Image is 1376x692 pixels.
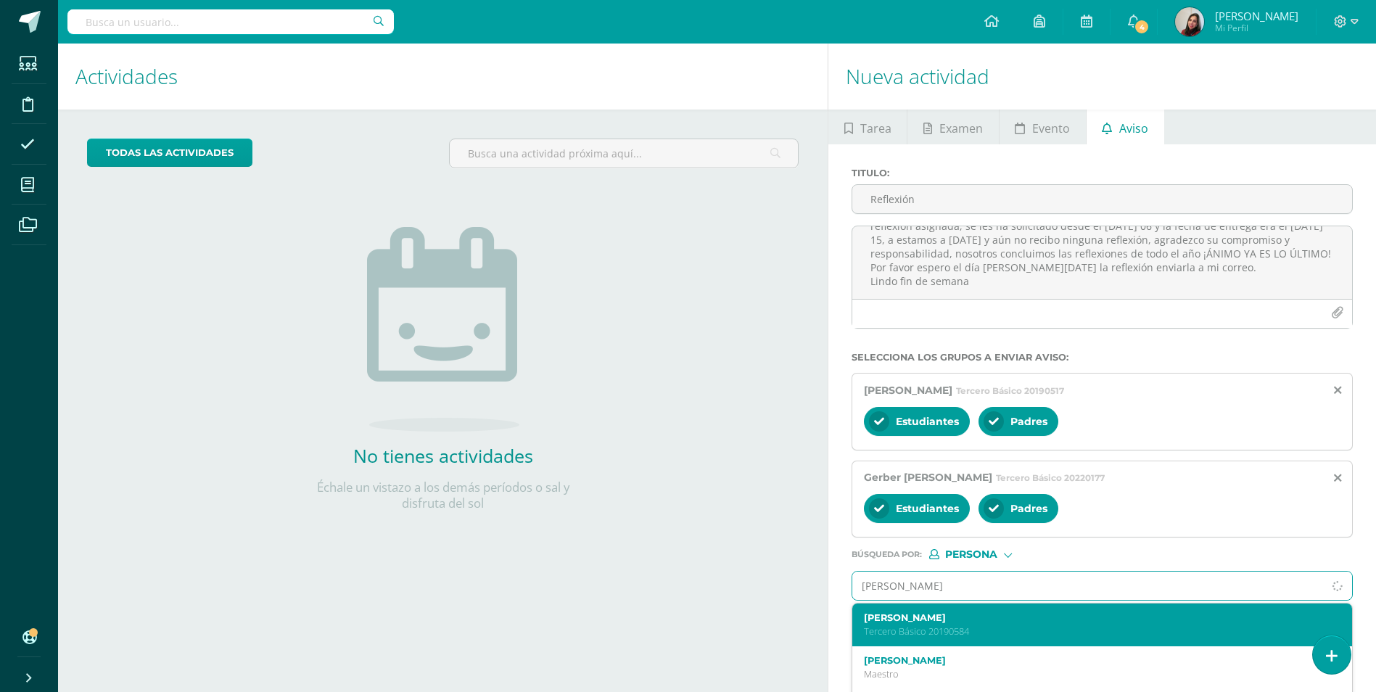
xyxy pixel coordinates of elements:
[67,9,394,34] input: Busca un usuario...
[956,385,1064,396] span: Tercero Básico 20190517
[939,111,983,146] span: Examen
[864,625,1319,638] p: Tercero Básico 20190584
[75,44,810,110] h1: Actividades
[864,384,952,397] span: [PERSON_NAME]
[864,612,1319,623] label: [PERSON_NAME]
[852,551,922,559] span: Búsqueda por :
[929,549,1038,559] div: [object Object]
[87,139,252,167] a: todas las Actividades
[996,472,1105,483] span: Tercero Básico 20220177
[896,415,959,428] span: Estudiantes
[1134,19,1150,35] span: 4
[1087,110,1164,144] a: Aviso
[852,352,1353,363] label: Selecciona los grupos a enviar aviso :
[1215,22,1298,34] span: Mi Perfil
[1215,9,1298,23] span: [PERSON_NAME]
[864,668,1319,680] p: Maestro
[1175,7,1204,36] img: 1fd3dd1cd182faa4a90c6c537c1d09a2.png
[864,471,992,484] span: Gerber [PERSON_NAME]
[860,111,891,146] span: Tarea
[1000,110,1086,144] a: Evento
[298,443,588,468] h2: No tienes actividades
[450,139,799,168] input: Busca una actividad próxima aquí...
[828,110,907,144] a: Tarea
[1119,111,1148,146] span: Aviso
[846,44,1359,110] h1: Nueva actividad
[298,479,588,511] p: Échale un vistazo a los demás períodos o sal y disfruta del sol
[852,168,1353,178] label: Titulo :
[852,572,1323,600] input: Ej. Mario Galindo
[1032,111,1070,146] span: Evento
[896,502,959,515] span: Estudiantes
[852,185,1352,213] input: Titulo
[864,655,1319,666] label: [PERSON_NAME]
[367,227,519,432] img: no_activities.png
[852,226,1352,299] textarea: Estimados alumnos por favor enviar a mi correo el día [PERSON_NAME][DATE] sin falta la reflexión ...
[945,551,997,559] span: Persona
[1010,502,1047,515] span: Padres
[907,110,998,144] a: Examen
[1010,415,1047,428] span: Padres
